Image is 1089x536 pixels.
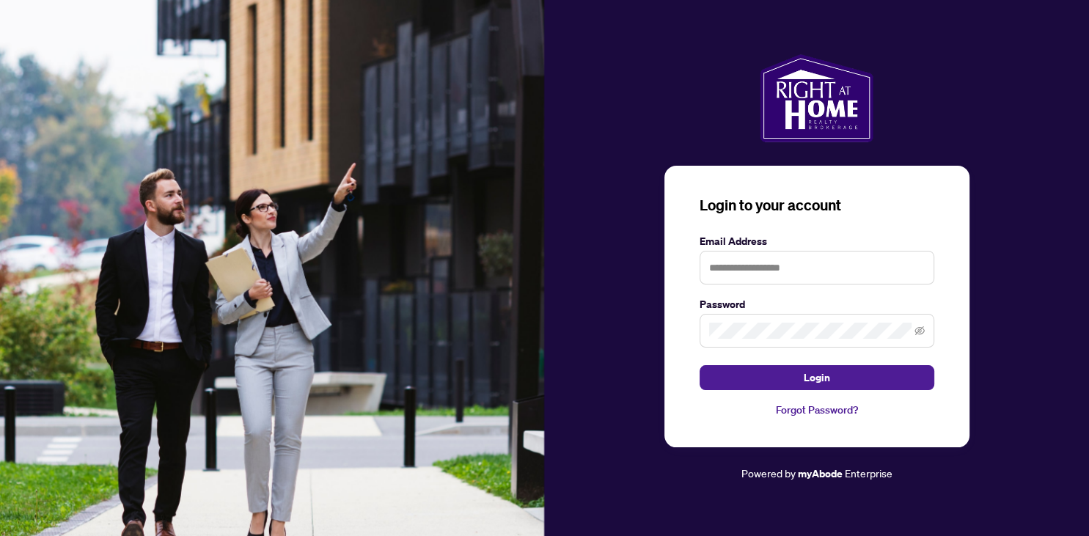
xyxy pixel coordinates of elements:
[741,466,796,480] span: Powered by
[700,296,934,312] label: Password
[798,466,843,482] a: myAbode
[700,233,934,249] label: Email Address
[700,365,934,390] button: Login
[700,195,934,216] h3: Login to your account
[914,326,925,336] span: eye-invisible
[845,466,892,480] span: Enterprise
[804,366,830,389] span: Login
[700,402,934,418] a: Forgot Password?
[760,54,873,142] img: ma-logo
